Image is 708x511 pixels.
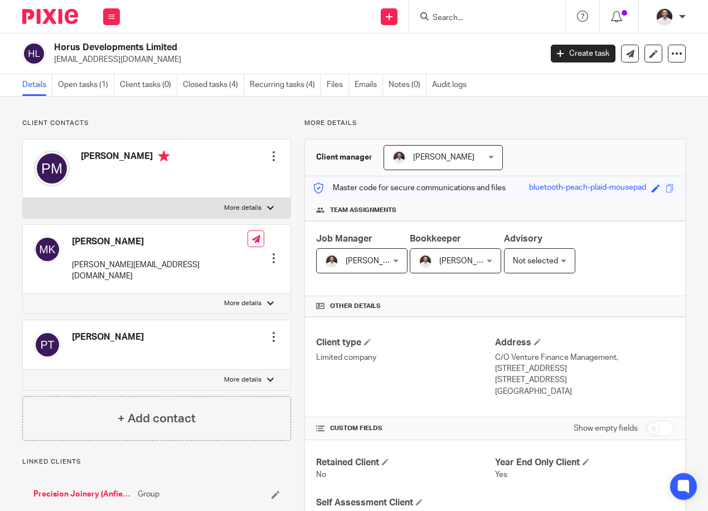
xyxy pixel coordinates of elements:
[327,74,349,96] a: Files
[72,259,248,282] p: [PERSON_NAME][EMAIL_ADDRESS][DOMAIN_NAME]
[346,257,407,265] span: [PERSON_NAME]
[224,375,261,384] p: More details
[120,74,177,96] a: Client tasks (0)
[33,489,132,500] a: Precision Joinery (Anfield) Limited
[495,352,674,375] p: C/O Venture Finance Management, [STREET_ADDRESS]
[54,54,534,65] p: [EMAIL_ADDRESS][DOMAIN_NAME]
[513,257,558,265] span: Not selected
[330,206,396,215] span: Team assignments
[250,74,321,96] a: Recurring tasks (4)
[22,119,291,128] p: Client contacts
[316,497,495,509] h4: Self Assessment Client
[551,45,615,62] a: Create task
[432,74,472,96] a: Audit logs
[504,234,542,243] span: Advisory
[656,8,673,26] img: dom%20slack.jpg
[392,151,406,164] img: dom%20slack.jpg
[72,236,248,248] h4: [PERSON_NAME]
[495,457,674,469] h4: Year End Only Client
[72,331,144,343] h4: [PERSON_NAME]
[495,374,674,385] p: [STREET_ADDRESS]
[355,74,383,96] a: Emails
[22,42,46,65] img: svg%3E
[224,204,261,213] p: More details
[81,151,169,165] h4: [PERSON_NAME]
[58,74,114,96] a: Open tasks (1)
[495,471,507,479] span: Yes
[34,151,70,186] img: svg%3E
[439,257,501,265] span: [PERSON_NAME]
[313,182,506,194] p: Master code for secure communications and files
[183,74,244,96] a: Closed tasks (4)
[22,74,52,96] a: Details
[316,337,495,349] h4: Client type
[158,151,169,162] i: Primary
[34,331,61,358] img: svg%3E
[325,254,338,268] img: dom%20slack.jpg
[54,42,438,54] h2: Horus Developments Limited
[22,9,78,24] img: Pixie
[389,74,426,96] a: Notes (0)
[413,153,474,161] span: [PERSON_NAME]
[316,424,495,433] h4: CUSTOM FIELDS
[316,471,326,479] span: No
[574,423,638,434] label: Show empty fields
[118,410,196,427] h4: + Add contact
[316,234,372,243] span: Job Manager
[304,119,686,128] p: More details
[316,457,495,469] h4: Retained Client
[419,254,432,268] img: dom%20slack.jpg
[34,236,61,263] img: svg%3E
[224,299,261,308] p: More details
[22,457,291,466] p: Linked clients
[495,386,674,397] p: [GEOGRAPHIC_DATA]
[529,182,646,195] div: bluetooth-peach-plaid-mousepad
[316,352,495,363] p: Limited company
[431,13,532,23] input: Search
[495,337,674,349] h4: Address
[316,152,372,163] h3: Client manager
[138,489,159,500] span: Group
[410,234,461,243] span: Bookkeeper
[330,302,381,311] span: Other details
